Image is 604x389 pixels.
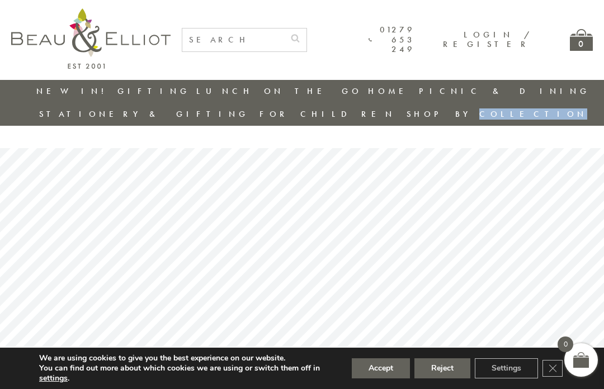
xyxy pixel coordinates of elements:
[368,86,413,97] a: Home
[369,25,415,54] a: 01279 653 249
[182,29,284,51] input: SEARCH
[542,360,563,377] button: Close GDPR Cookie Banner
[39,353,332,363] p: We are using cookies to give you the best experience on our website.
[570,29,593,51] a: 0
[259,108,395,120] a: For Children
[419,86,590,97] a: Picnic & Dining
[352,358,410,378] button: Accept
[39,373,68,383] button: settings
[39,363,332,383] p: You can find out more about which cookies we are using or switch them off in .
[39,108,249,120] a: Stationery & Gifting
[414,358,470,378] button: Reject
[117,86,190,97] a: Gifting
[196,86,362,97] a: Lunch On The Go
[443,29,531,50] a: Login / Register
[11,8,171,69] img: logo
[407,108,587,120] a: Shop by collection
[475,358,538,378] button: Settings
[558,336,573,352] span: 0
[36,86,111,97] a: New in!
